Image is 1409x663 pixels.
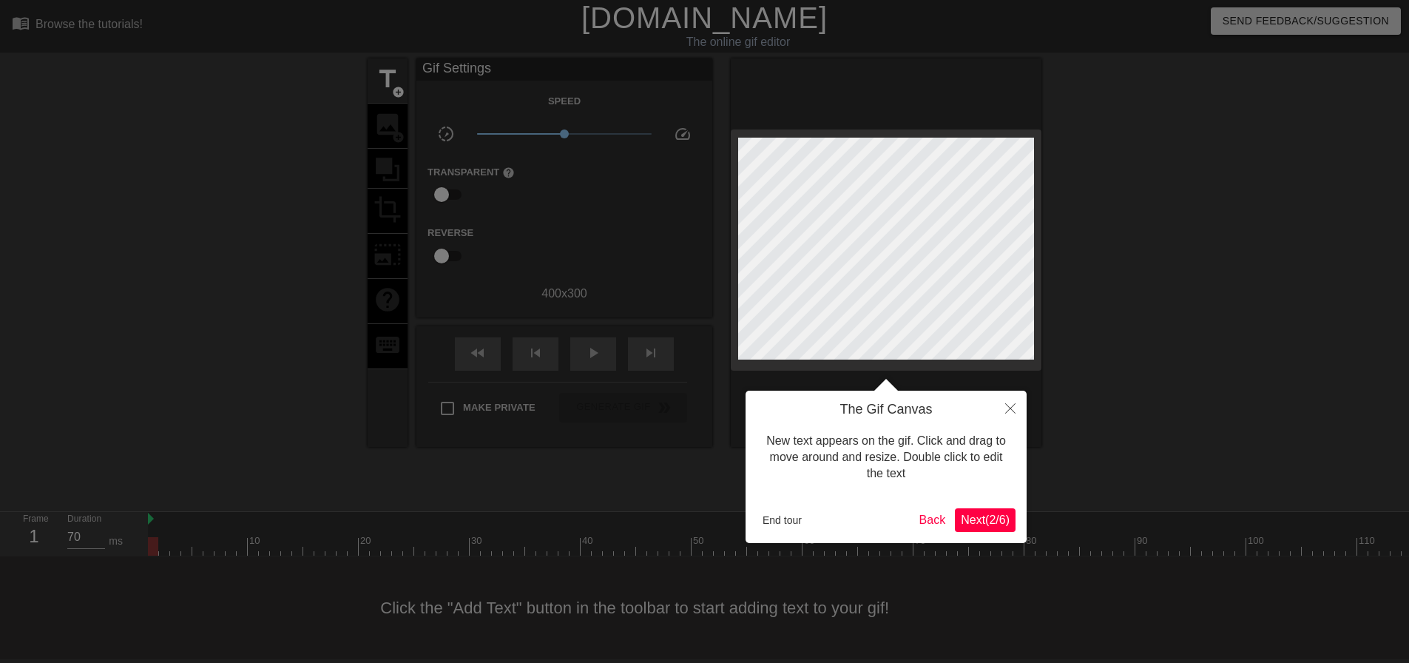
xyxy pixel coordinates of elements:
[955,508,1016,532] button: Next
[994,391,1027,425] button: Close
[757,402,1016,418] h4: The Gif Canvas
[757,509,808,531] button: End tour
[913,508,952,532] button: Back
[961,514,1010,526] span: Next ( 2 / 6 )
[757,418,1016,497] div: New text appears on the gif. Click and drag to move around and resize. Double click to edit the text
